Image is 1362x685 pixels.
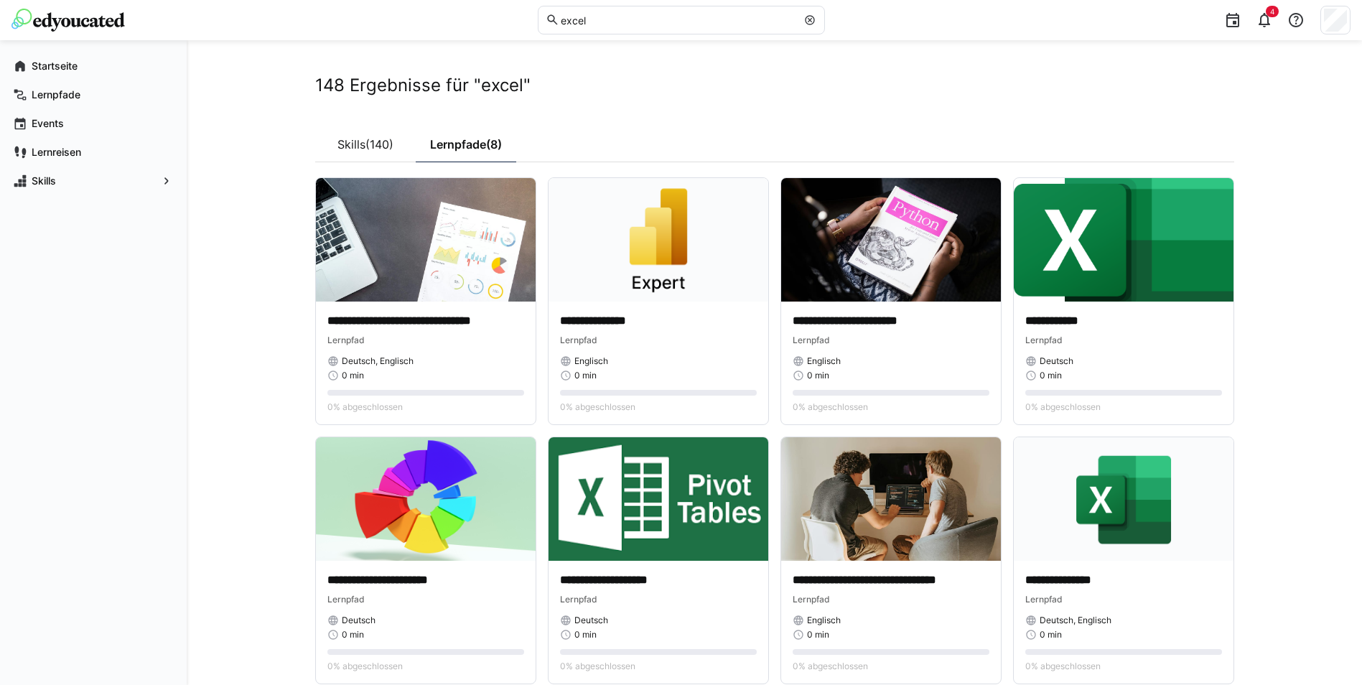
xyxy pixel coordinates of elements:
span: 4 [1270,7,1274,16]
span: 0% abgeschlossen [793,661,868,672]
span: Englisch [574,355,608,367]
img: image [316,178,536,302]
span: 0% abgeschlossen [560,661,635,672]
span: 0% abgeschlossen [1025,661,1101,672]
span: 0 min [1040,629,1062,640]
span: Deutsch [574,615,608,626]
span: Deutsch [1040,355,1073,367]
span: Lernpfad [327,594,365,605]
span: 0% abgeschlossen [327,661,403,672]
a: Skills(140) [315,126,416,162]
span: Lernpfad [560,594,597,605]
span: (140) [365,139,393,150]
span: (8) [486,139,502,150]
span: Lernpfad [327,335,365,345]
span: 0 min [807,370,829,381]
span: 0 min [342,629,364,640]
span: 0% abgeschlossen [560,401,635,413]
img: image [781,178,1001,302]
span: 0 min [807,629,829,640]
span: Deutsch, Englisch [342,355,414,367]
img: image [316,437,536,561]
span: 0 min [574,629,597,640]
span: 0 min [1040,370,1062,381]
span: 0 min [342,370,364,381]
img: image [781,437,1001,561]
span: Deutsch [342,615,376,626]
span: Lernpfad [560,335,597,345]
span: Englisch [807,355,841,367]
span: Lernpfad [793,594,830,605]
h2: 148 Ergebnisse für "excel" [315,75,1234,96]
span: 0 min [574,370,597,381]
span: Lernpfad [1025,335,1063,345]
span: 0% abgeschlossen [793,401,868,413]
span: 0% abgeschlossen [327,401,403,413]
img: image [1014,178,1233,302]
img: image [549,437,768,561]
span: Lernpfad [793,335,830,345]
a: Lernpfade(8) [416,126,516,162]
img: image [549,178,768,302]
span: 0% abgeschlossen [1025,401,1101,413]
input: Skills und Lernpfade durchsuchen… [559,14,796,27]
img: image [1014,437,1233,561]
span: Deutsch, Englisch [1040,615,1111,626]
span: Englisch [807,615,841,626]
span: Lernpfad [1025,594,1063,605]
